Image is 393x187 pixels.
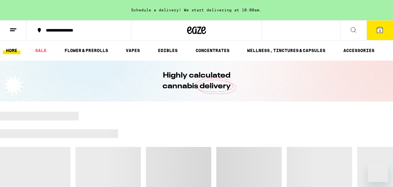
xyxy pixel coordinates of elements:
a: WELLNESS, TINCTURES & CAPSULES [244,47,329,54]
a: EDIBLES [155,47,181,54]
button: 3 [367,20,393,40]
iframe: Button to launch messaging window [368,162,388,182]
h1: Highly calculated cannabis delivery [145,70,248,92]
a: SALE [32,47,50,54]
a: CONCENTRATES [192,47,233,54]
a: HOME [3,47,20,54]
span: 3 [379,29,381,32]
a: VAPES [123,47,143,54]
a: ACCESSORIES [340,47,378,54]
a: FLOWER & PREROLLS [61,47,111,54]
